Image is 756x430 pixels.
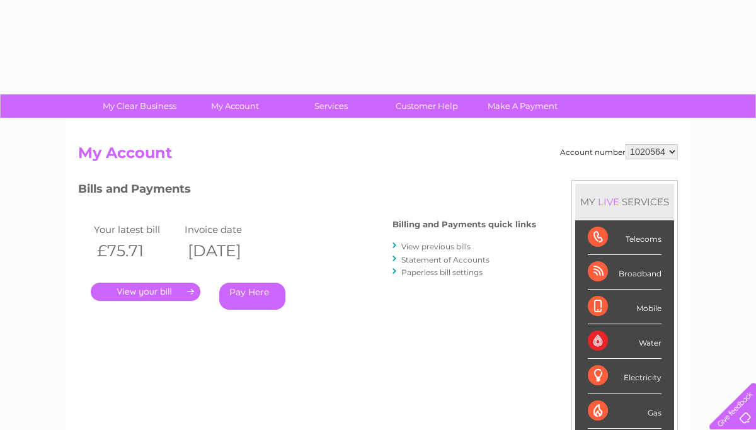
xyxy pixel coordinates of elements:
[401,255,490,264] a: Statement of Accounts
[91,221,181,238] td: Your latest bill
[219,283,285,310] a: Pay Here
[588,359,661,393] div: Electricity
[588,290,661,324] div: Mobile
[78,180,536,202] h3: Bills and Payments
[575,184,674,220] div: MY SERVICES
[401,242,471,251] a: View previous bills
[375,94,479,118] a: Customer Help
[279,94,383,118] a: Services
[560,144,678,159] div: Account number
[91,283,200,301] a: .
[181,221,272,238] td: Invoice date
[181,238,272,264] th: [DATE]
[183,94,287,118] a: My Account
[588,324,661,359] div: Water
[471,94,575,118] a: Make A Payment
[595,196,622,208] div: LIVE
[588,255,661,290] div: Broadband
[78,144,678,168] h2: My Account
[588,220,661,255] div: Telecoms
[88,94,192,118] a: My Clear Business
[588,394,661,429] div: Gas
[392,220,536,229] h4: Billing and Payments quick links
[401,268,483,277] a: Paperless bill settings
[91,238,181,264] th: £75.71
